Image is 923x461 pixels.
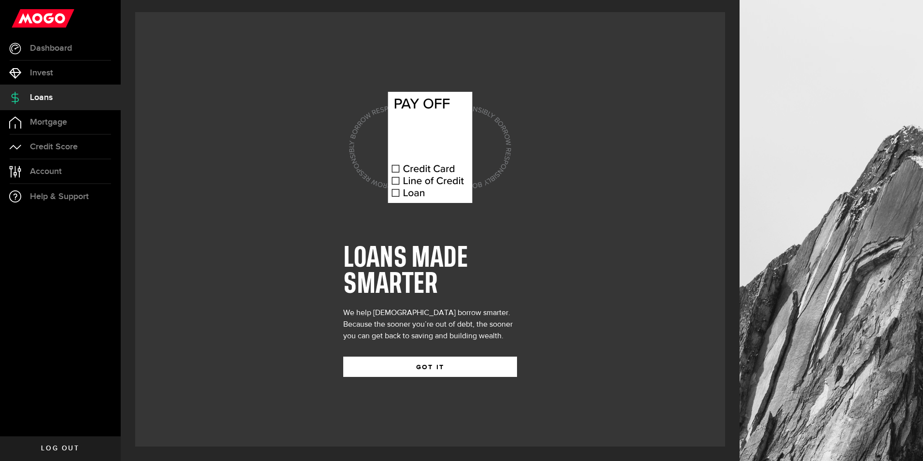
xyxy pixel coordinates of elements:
span: Log out [41,445,79,452]
span: Account [30,167,62,176]
button: GOT IT [343,357,517,377]
span: Mortgage [30,118,67,127]
span: Loans [30,93,53,102]
div: We help [DEMOGRAPHIC_DATA] borrow smarter. Because the sooner you’re out of debt, the sooner you ... [343,307,517,342]
span: Help & Support [30,192,89,201]
span: Dashboard [30,44,72,53]
span: Invest [30,69,53,77]
h1: LOANS MADE SMARTER [343,245,517,298]
span: Credit Score [30,143,78,151]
